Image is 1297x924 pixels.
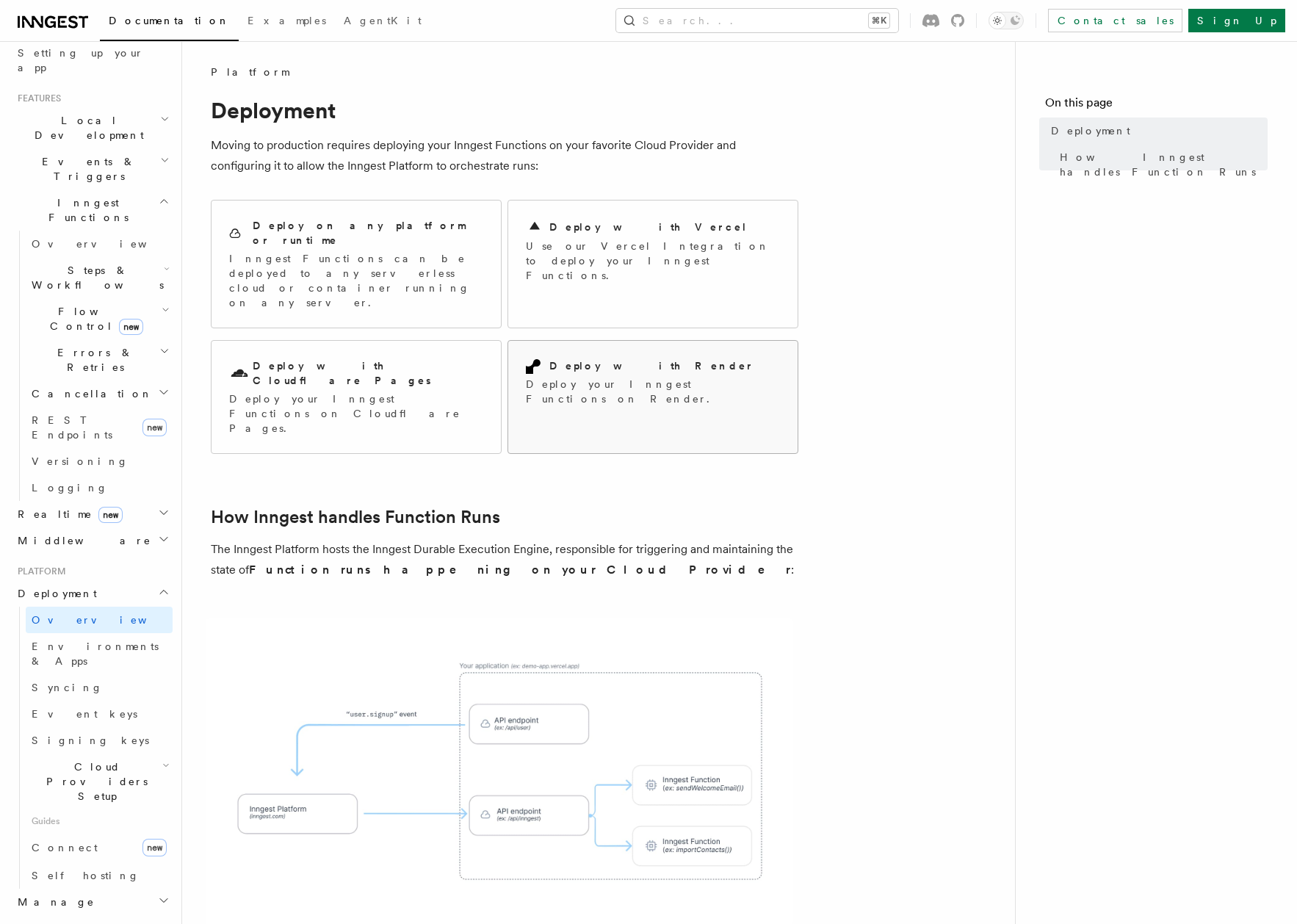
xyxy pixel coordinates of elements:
[12,580,173,607] button: Deployment
[12,195,159,225] span: Inngest Functions
[32,455,129,467] span: Versioning
[26,345,159,375] span: Errors & Retries
[229,391,483,436] p: Deploy your Inngest Functions on Cloudflare Pages.
[32,708,137,720] span: Event keys
[253,218,483,248] h2: Deploy on any platform or runtime
[12,607,173,889] div: Deployment
[12,113,160,142] span: Local Development
[1048,9,1182,32] a: Contact sales
[142,419,167,436] span: new
[32,614,183,626] span: Overview
[549,358,754,373] h2: Deploy with Render
[26,607,173,633] a: Overview
[98,507,123,523] span: new
[26,833,173,862] a: Connectnew
[1051,123,1130,138] span: Deployment
[26,407,173,448] a: REST Endpointsnew
[26,474,173,501] a: Logging
[239,4,335,40] a: Examples
[26,298,173,339] button: Flow Controlnew
[1054,144,1268,185] a: How Inngest handles Function Runs
[12,889,173,915] button: Manage
[1060,150,1268,179] span: How Inngest handles Function Runs
[1188,9,1285,32] a: Sign Up
[211,340,502,454] a: Deploy with Cloudflare PagesDeploy your Inngest Functions on Cloudflare Pages.
[12,148,173,190] button: Events & Triggers
[26,231,173,257] a: Overview
[12,190,173,231] button: Inngest Functions
[12,107,173,148] button: Local Development
[507,340,798,454] a: Deploy with RenderDeploy your Inngest Functions on Render.
[12,40,173,81] a: Setting up your app
[26,339,173,380] button: Errors & Retries
[12,501,173,527] button: Realtimenew
[869,13,889,28] kbd: ⌘K
[248,15,326,26] span: Examples
[526,239,780,283] p: Use our Vercel Integration to deploy your Inngest Functions.
[211,539,798,580] p: The Inngest Platform hosts the Inngest Durable Execution Engine, responsible for triggering and m...
[18,47,144,73] span: Setting up your app
[229,364,250,384] svg: Cloudflare
[335,4,430,40] a: AgentKit
[119,319,143,335] span: new
[26,759,162,804] span: Cloud Providers Setup
[26,257,173,298] button: Steps & Workflows
[100,4,239,41] a: Documentation
[32,238,183,250] span: Overview
[211,65,289,79] span: Platform
[12,507,123,521] span: Realtime
[12,895,95,909] span: Manage
[12,566,66,577] span: Platform
[1045,94,1268,118] h4: On this page
[549,220,748,234] h2: Deploy with Vercel
[32,682,103,693] span: Syncing
[253,358,483,388] h2: Deploy with Cloudflare Pages
[32,842,98,853] span: Connect
[26,263,164,292] span: Steps & Workflows
[211,200,502,328] a: Deploy on any platform or runtimeInngest Functions can be deployed to any serverless cloud or con...
[32,414,112,441] span: REST Endpoints
[26,701,173,727] a: Event keys
[142,839,167,856] span: new
[12,154,160,184] span: Events & Triggers
[26,380,173,407] button: Cancellation
[211,97,798,123] h1: Deployment
[32,734,149,746] span: Signing keys
[26,754,173,809] button: Cloud Providers Setup
[26,727,173,754] a: Signing keys
[249,563,791,577] strong: Function runs happening on your Cloud Provider
[1045,118,1268,144] a: Deployment
[12,586,97,601] span: Deployment
[507,200,798,328] a: Deploy with VercelUse our Vercel Integration to deploy your Inngest Functions.
[26,304,162,333] span: Flow Control
[229,251,483,310] p: Inngest Functions can be deployed to any serverless cloud or container running on any server.
[32,870,140,881] span: Self hosting
[526,377,780,406] p: Deploy your Inngest Functions on Render.
[211,507,500,527] a: How Inngest handles Function Runs
[26,809,173,833] span: Guides
[26,633,173,674] a: Environments & Apps
[344,15,422,26] span: AgentKit
[12,533,151,548] span: Middleware
[12,93,61,104] span: Features
[26,448,173,474] a: Versioning
[26,674,173,701] a: Syncing
[26,862,173,889] a: Self hosting
[32,640,159,667] span: Environments & Apps
[616,9,898,32] button: Search...⌘K
[26,386,153,401] span: Cancellation
[32,482,108,494] span: Logging
[12,231,173,501] div: Inngest Functions
[989,12,1024,29] button: Toggle dark mode
[109,15,230,26] span: Documentation
[12,527,173,554] button: Middleware
[211,135,798,176] p: Moving to production requires deploying your Inngest Functions on your favorite Cloud Provider an...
